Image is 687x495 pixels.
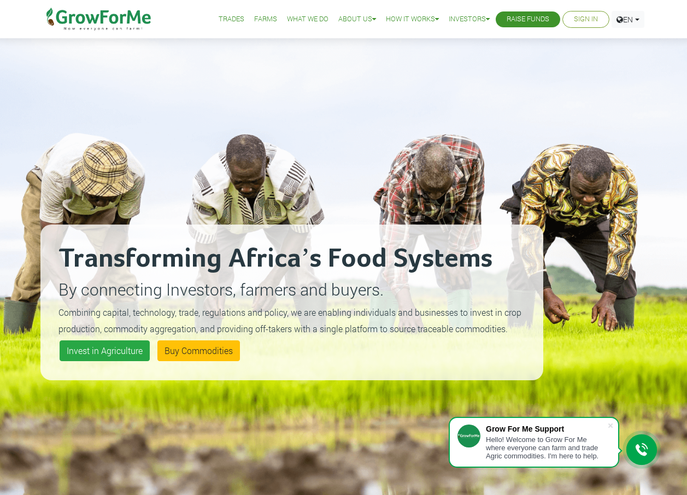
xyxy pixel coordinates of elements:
a: Buy Commodities [157,340,240,361]
a: About Us [338,14,376,25]
a: EN [612,11,644,28]
h2: Transforming Africa’s Food Systems [58,243,525,275]
a: Sign In [574,14,598,25]
a: How it Works [386,14,439,25]
a: Invest in Agriculture [60,340,150,361]
a: What We Do [287,14,328,25]
div: Hello! Welcome to Grow For Me where everyone can farm and trade Agric commodities. I'm here to help. [486,435,607,460]
small: Combining capital, technology, trade, regulations and policy, we are enabling individuals and bus... [58,307,521,334]
div: Grow For Me Support [486,425,607,433]
a: Investors [449,14,490,25]
a: Trades [219,14,244,25]
a: Farms [254,14,277,25]
a: Raise Funds [507,14,549,25]
p: By connecting Investors, farmers and buyers. [58,277,525,302]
